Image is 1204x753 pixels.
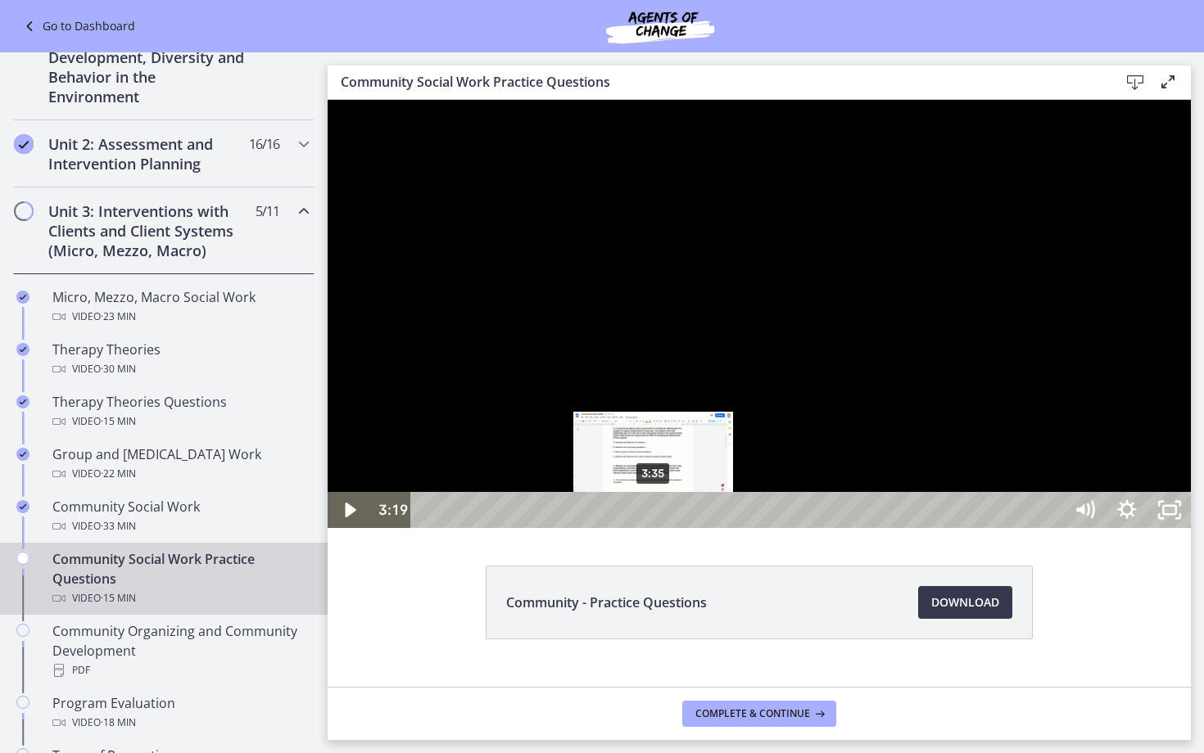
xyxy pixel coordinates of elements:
h2: Unit 3: Interventions with Clients and Client Systems (Micro, Mezzo, Macro) [48,201,248,260]
div: Micro, Mezzo, Macro Social Work [52,287,308,327]
i: Completed [16,395,29,408]
div: Community Social Work Practice Questions [52,549,308,608]
button: Show settings menu [778,392,821,428]
i: Completed [14,134,34,154]
i: Completed [16,343,29,356]
span: · 15 min [101,412,136,431]
span: · 18 min [101,713,136,733]
div: Therapy Theories Questions [52,392,308,431]
span: Download [931,593,999,612]
button: Mute [736,392,778,428]
div: Video [52,588,308,608]
div: Video [52,307,308,327]
a: Go to Dashboard [20,16,135,36]
h3: Community Social Work Practice Questions [341,72,1093,92]
span: · 15 min [101,588,136,608]
h2: Unit 2: Assessment and Intervention Planning [48,134,248,174]
div: Community Social Work [52,497,308,536]
div: PDF [52,661,308,680]
div: Video [52,713,308,733]
div: Video [52,464,308,484]
div: Group and [MEDICAL_DATA] Work [52,444,308,484]
button: Unfullscreen [821,392,863,428]
i: Completed [16,291,29,304]
button: Complete & continue [682,701,836,727]
span: · 33 min [101,516,136,536]
div: Video [52,516,308,536]
span: · 23 min [101,307,136,327]
span: · 22 min [101,464,136,484]
a: Download [918,586,1012,619]
span: 16 / 16 [249,134,279,154]
div: Video [52,359,308,379]
span: Community - Practice Questions [506,593,707,612]
span: 5 / 11 [256,201,279,221]
span: · 30 min [101,359,136,379]
div: Community Organizing and Community Development [52,621,308,680]
div: Program Evaluation [52,693,308,733]
div: Therapy Theories [52,340,308,379]
div: Video [52,412,308,431]
h2: Unit 1: Human Development, Diversity and Behavior in the Environment [48,28,248,106]
i: Completed [16,500,29,513]
span: Complete & continue [695,707,810,720]
img: Agents of Change [562,7,758,46]
iframe: Video Lesson [328,100,1191,528]
i: Completed [16,448,29,461]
